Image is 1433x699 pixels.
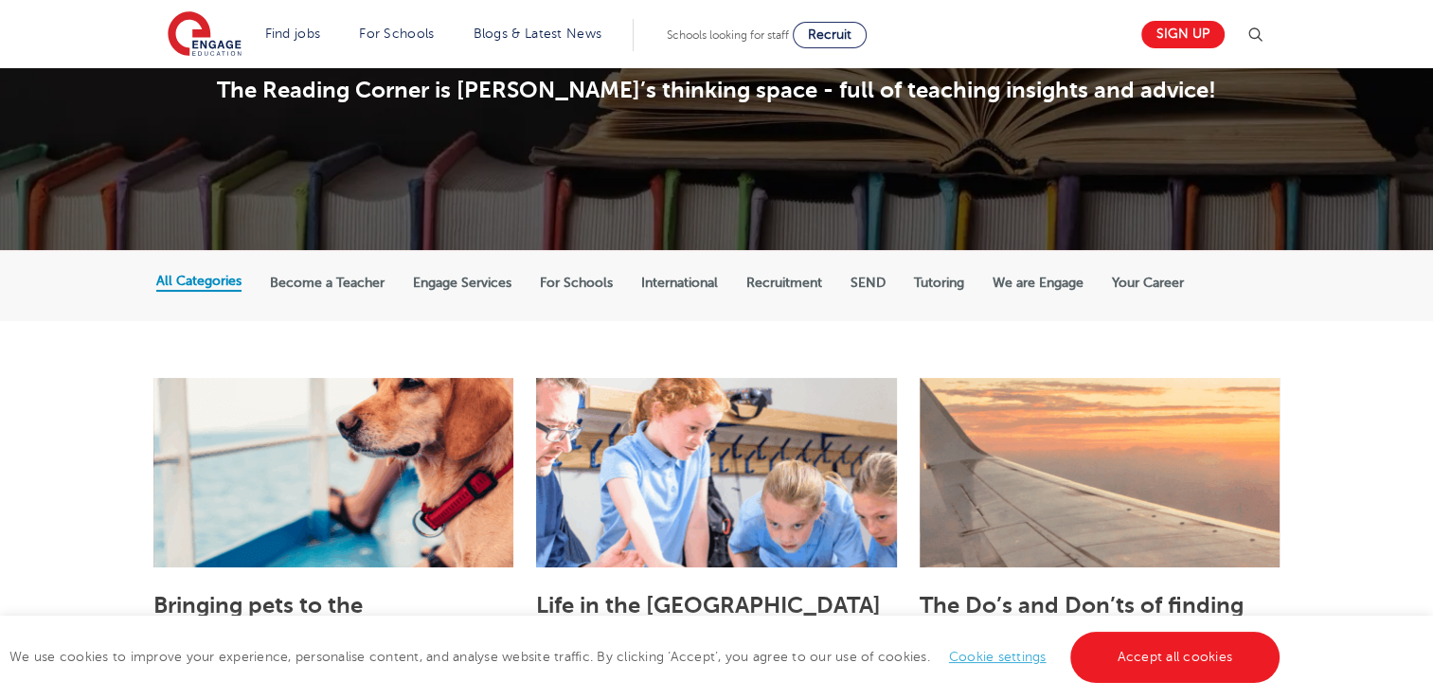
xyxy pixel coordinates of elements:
img: Engage Education [168,11,242,59]
span: Recruit [808,27,851,42]
label: Tutoring [914,275,964,292]
a: Sign up [1141,21,1225,48]
label: Your Career [1112,275,1184,292]
label: Engage Services [413,275,511,292]
label: Recruitment [746,275,822,292]
span: We use cookies to improve your experience, personalise content, and analyse website traffic. By c... [9,650,1284,664]
a: Life in the [GEOGRAPHIC_DATA] as an international teacher [536,592,881,651]
label: All Categories [156,273,242,290]
a: Recruit [793,22,867,48]
a: Blogs & Latest News [474,27,602,41]
label: We are Engage [993,275,1084,292]
label: For Schools [540,275,613,292]
label: International [641,275,718,292]
a: Accept all cookies [1070,632,1281,683]
a: Cookie settings [949,650,1047,664]
label: SEND [851,275,886,292]
label: Become a Teacher [270,275,385,292]
a: For Schools [359,27,434,41]
p: The Reading Corner is [PERSON_NAME]’s thinking space - full of teaching insights and advice! [156,76,1277,104]
a: Find jobs [265,27,321,41]
span: Schools looking for staff [667,28,789,42]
